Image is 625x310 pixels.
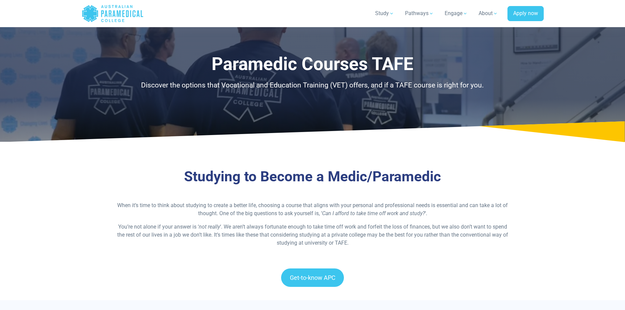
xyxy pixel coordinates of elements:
a: Apply now [507,6,544,21]
a: Australian Paramedical College [82,3,144,24]
h1: Paramedic Courses TAFE [116,54,509,75]
a: About [475,4,502,23]
span: ‘. We aren’t always fortunate enough to take time off work and forfeit the loss of finances, but ... [117,224,508,246]
span: When it’s time to think about studying to create a better life, choosing a course that aligns wit... [117,202,508,216]
span: ‘. [425,210,427,216]
a: Pathways [401,4,438,23]
span: not really [199,224,220,230]
a: Get-to-know APC [281,268,344,287]
a: Study [371,4,398,23]
span: You’re not alone if your answer is ‘ [118,224,199,230]
h3: Studying to Become a Medic/Paramedic [116,168,509,185]
div: Discover the options that Vocational and Education Training (VET) offers, and if a TAFE course is... [116,80,509,91]
a: Engage [441,4,472,23]
span: Can I afford to take time off work and study? [322,210,425,216]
